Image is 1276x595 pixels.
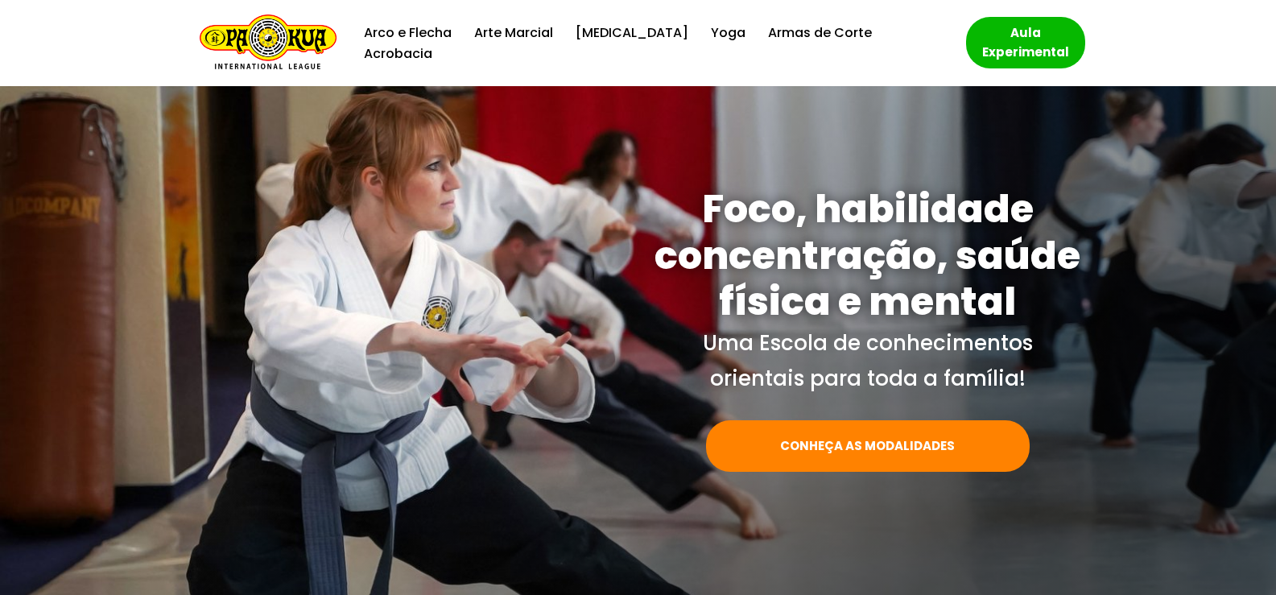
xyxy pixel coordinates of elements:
div: Menu primário [361,22,942,64]
a: Aula Experimental [966,17,1085,68]
a: Armas de Corte [768,22,872,43]
a: [MEDICAL_DATA] [576,22,688,43]
a: Arco e Flecha [364,22,452,43]
a: Arte Marcial [474,22,553,43]
a: Acrobacia [364,43,432,64]
a: Escola de Conhecimentos Orientais Pa-Kua Uma escola para toda família [192,14,337,72]
a: CONHEÇA AS MODALIDADES [706,420,1030,472]
a: Yoga [711,22,745,43]
h1: Foco, habilidade concentração, saúde física e mental [651,186,1085,325]
p: Uma Escola de conhecimentos orientais para toda a família! [651,325,1085,396]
